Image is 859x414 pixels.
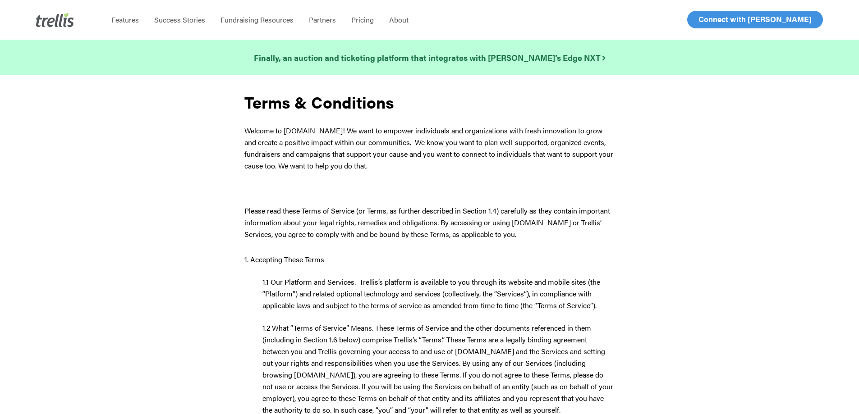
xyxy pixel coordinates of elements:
[244,90,394,114] strong: Terms & Conditions
[301,15,344,24] a: Partners
[220,14,294,25] span: Fundraising Resources
[698,14,812,24] span: Connect with [PERSON_NAME]
[154,14,205,25] span: Success Stories
[389,14,409,25] span: About
[36,13,74,27] img: Trellis
[213,15,301,24] a: Fundraising Resources
[351,14,374,25] span: Pricing
[381,15,416,24] a: About
[111,14,139,25] span: Features
[344,15,381,24] a: Pricing
[244,205,610,239] span: Please read these Terms of Service (or Terms, as further described in Section 1.4) carefully as t...
[147,15,213,24] a: Success Stories
[254,52,605,63] strong: Finally, an auction and ticketing platform that integrates with [PERSON_NAME]’s Edge NXT
[254,51,605,64] a: Finally, an auction and ticketing platform that integrates with [PERSON_NAME]’s Edge NXT
[262,277,600,310] span: 1.1 Our Platform and Services. Trellis’s platform is available to you through its website and mob...
[309,14,336,25] span: Partners
[104,15,147,24] a: Features
[244,254,324,264] span: 1. Accepting These Terms
[244,125,613,171] span: Welcome to [DOMAIN_NAME]! We want to empower individuals and organizations with fresh innovation ...
[687,11,823,28] a: Connect with [PERSON_NAME]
